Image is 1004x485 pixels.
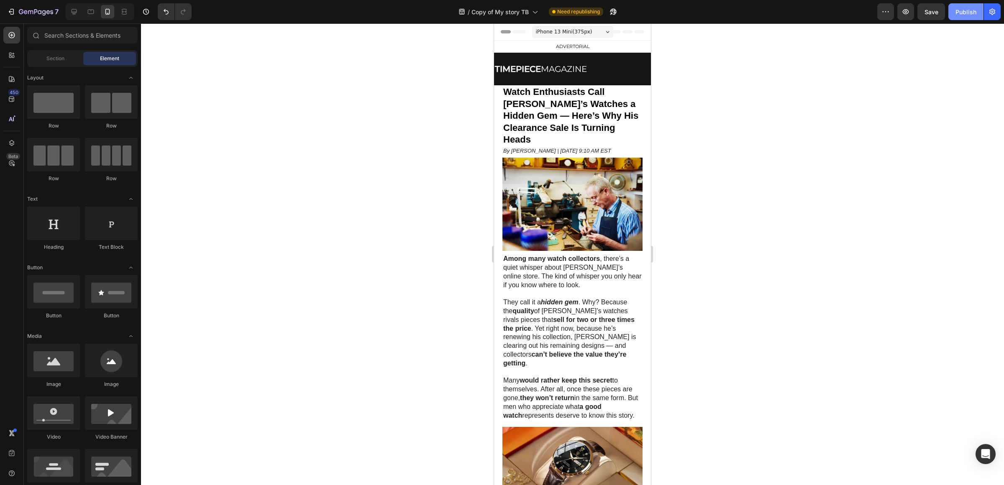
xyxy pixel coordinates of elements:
[85,312,138,319] div: Button
[124,329,138,343] span: Toggle open
[27,312,80,319] div: Button
[917,3,945,20] button: Save
[557,8,600,15] span: Need republishing
[85,243,138,251] div: Text Block
[85,175,138,182] div: Row
[3,3,62,20] button: 7
[494,23,651,485] iframe: Design area
[85,122,138,130] div: Row
[85,433,138,441] div: Video Banner
[27,195,38,203] span: Text
[27,380,80,388] div: Image
[85,380,138,388] div: Image
[955,8,976,16] div: Publish
[100,55,119,62] span: Element
[27,433,80,441] div: Video
[124,192,138,206] span: Toggle open
[158,3,192,20] div: Undo/Redo
[27,27,138,43] input: Search Sections & Elements
[976,444,996,464] div: Open Intercom Messenger
[8,89,20,96] div: 450
[27,175,80,182] div: Row
[27,243,80,251] div: Heading
[925,8,938,15] span: Save
[46,55,64,62] span: Section
[8,403,149,482] img: gempages_584231198612521844-02a32f1c-8ac3-4ae6-a75d-e905b182244c.png
[27,74,44,82] span: Layout
[948,3,984,20] button: Publish
[124,261,138,274] span: Toggle open
[6,153,20,160] div: Beta
[27,122,80,130] div: Row
[124,71,138,84] span: Toggle open
[55,7,59,17] p: 7
[471,8,529,16] span: Copy of My story TB
[27,264,43,271] span: Button
[27,332,42,340] span: Media
[468,8,470,16] span: /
